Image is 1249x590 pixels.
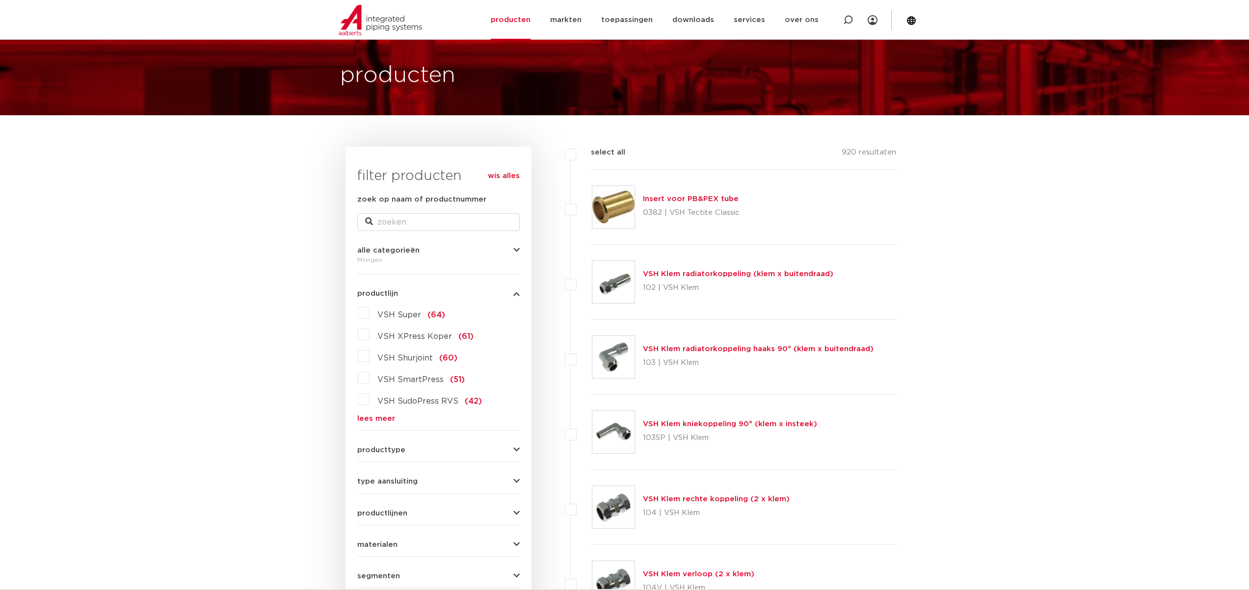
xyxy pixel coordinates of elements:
button: segmenten [357,572,520,580]
label: zoek op naam of productnummer [357,194,486,205]
span: (42) [465,397,482,405]
span: VSH XPress Koper [377,333,452,340]
span: segmenten [357,572,400,580]
span: type aansluiting [357,478,418,485]
span: alle categorieën [357,247,420,254]
img: Thumbnail for Insert voor PB&PEX tube [592,186,635,228]
button: producttype [357,446,520,454]
button: materialen [357,541,520,548]
a: VSH Klem rechte koppeling (2 x klem) [643,495,790,503]
h1: producten [340,60,455,91]
span: materialen [357,541,398,548]
p: 103SP | VSH Klem [643,430,817,446]
span: VSH Shurjoint [377,354,433,362]
span: (51) [450,376,465,384]
a: VSH Klem radiatorkoppeling haaks 90° (klem x buitendraad) [643,345,874,353]
p: 103 | VSH Klem [643,355,874,371]
p: 0382 | VSH Tectite Classic [643,205,740,221]
span: (61) [458,333,474,340]
p: 104 | VSH Klem [643,505,790,521]
span: producttype [357,446,405,454]
span: VSH SudoPress RVS [377,397,458,405]
span: VSH SmartPress [377,376,444,384]
button: productlijnen [357,510,520,517]
a: Insert voor PB&PEX tube [643,195,739,203]
a: VSH Klem kniekoppeling 90° (klem x insteek) [643,420,817,428]
span: (60) [439,354,457,362]
h3: filter producten [357,166,520,186]
button: type aansluiting [357,478,520,485]
img: Thumbnail for VSH Klem radiatorkoppeling haaks 90° (klem x buitendraad) [592,336,635,378]
button: productlijn [357,290,520,297]
a: lees meer [357,415,520,422]
button: alle categorieën [357,247,520,254]
img: Thumbnail for VSH Klem radiatorkoppeling (klem x buitendraad) [592,261,635,303]
img: Thumbnail for VSH Klem kniekoppeling 90° (klem x insteek) [592,411,635,453]
span: productlijn [357,290,398,297]
a: wis alles [488,170,520,182]
p: 920 resultaten [842,147,896,162]
p: 102 | VSH Klem [643,280,833,296]
span: (64) [427,311,445,319]
a: VSH Klem verloop (2 x klem) [643,570,754,578]
span: VSH Super [377,311,421,319]
label: select all [576,147,625,158]
div: fittingen [357,254,520,266]
a: VSH Klem radiatorkoppeling (klem x buitendraad) [643,270,833,278]
span: productlijnen [357,510,407,517]
input: zoeken [357,213,520,231]
img: Thumbnail for VSH Klem rechte koppeling (2 x klem) [592,486,635,528]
